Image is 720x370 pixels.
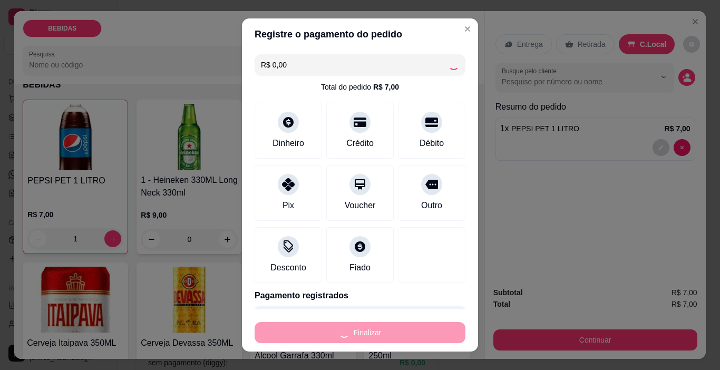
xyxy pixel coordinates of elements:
[449,60,459,70] div: Loading
[321,82,399,92] div: Total do pedido
[345,199,376,212] div: Voucher
[421,199,442,212] div: Outro
[283,199,294,212] div: Pix
[349,261,371,274] div: Fiado
[373,82,399,92] div: R$ 7,00
[270,261,306,274] div: Desconto
[261,54,449,75] input: Ex.: hambúrguer de cordeiro
[459,21,476,37] button: Close
[420,137,444,150] div: Débito
[346,137,374,150] div: Crédito
[242,18,478,50] header: Registre o pagamento do pedido
[255,289,465,302] p: Pagamento registrados
[273,137,304,150] div: Dinheiro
